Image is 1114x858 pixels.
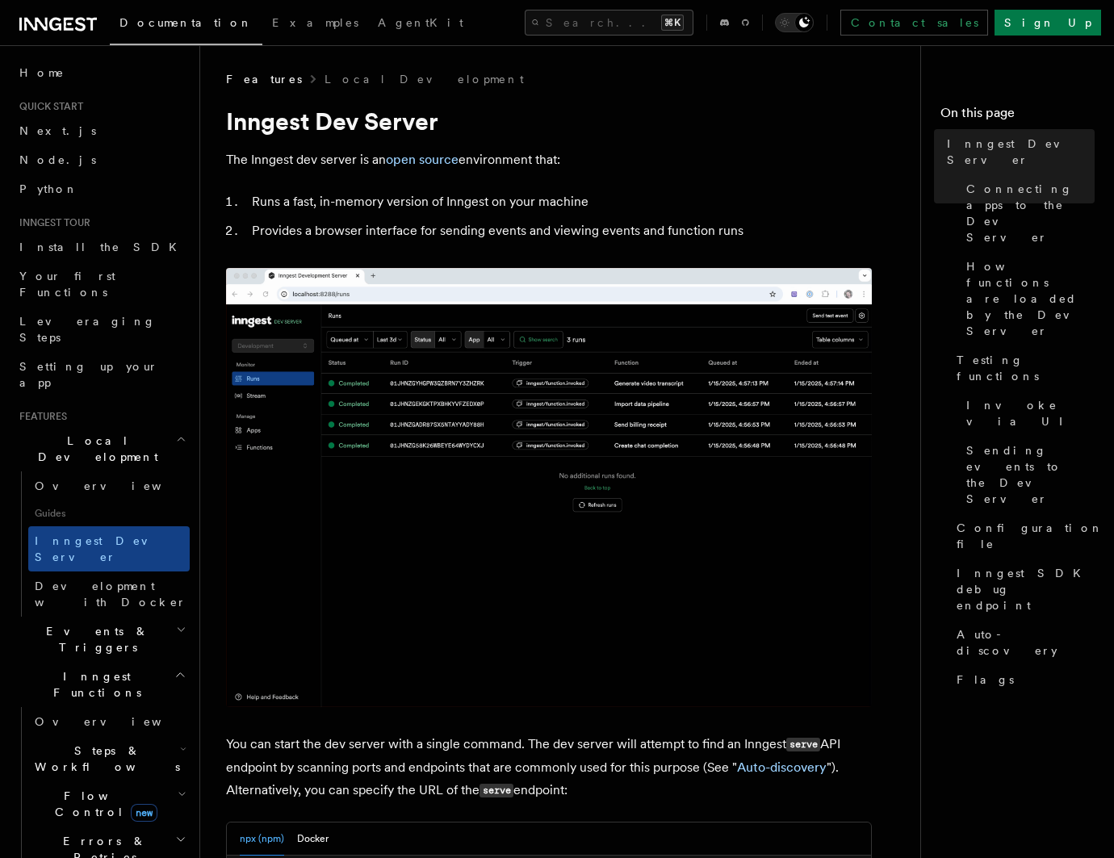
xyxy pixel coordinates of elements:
img: Dev Server Demo [226,268,872,707]
span: Flow Control [28,788,178,820]
span: Auto-discovery [957,626,1095,659]
a: Auto-discovery [737,760,827,775]
a: Next.js [13,116,190,145]
span: Inngest Dev Server [35,534,173,563]
a: Configuration file [950,513,1095,559]
span: Leveraging Steps [19,315,156,344]
span: Setting up your app [19,360,158,389]
kbd: ⌘K [661,15,684,31]
span: How functions are loaded by the Dev Server [966,258,1095,339]
span: Node.js [19,153,96,166]
span: Next.js [19,124,96,137]
a: Python [13,174,190,203]
a: Inngest SDK debug endpoint [950,559,1095,620]
span: new [131,804,157,822]
p: The Inngest dev server is an environment that: [226,149,872,171]
span: Steps & Workflows [28,743,180,775]
a: Testing functions [950,345,1095,391]
li: Provides a browser interface for sending events and viewing events and function runs [247,220,872,242]
span: Install the SDK [19,241,186,253]
a: Local Development [325,71,524,87]
a: Leveraging Steps [13,307,190,352]
span: Configuration file [957,520,1104,552]
a: Inngest Dev Server [940,129,1095,174]
a: Auto-discovery [950,620,1095,665]
a: Invoke via UI [960,391,1095,436]
span: Python [19,182,78,195]
div: Local Development [13,471,190,617]
a: Documentation [110,5,262,45]
button: Flow Controlnew [28,781,190,827]
a: Home [13,58,190,87]
span: Features [226,71,302,87]
a: Node.js [13,145,190,174]
button: Steps & Workflows [28,736,190,781]
span: Overview [35,715,201,728]
a: Contact sales [840,10,988,36]
a: Overview [28,471,190,500]
span: Inngest tour [13,216,90,229]
span: Testing functions [957,352,1095,384]
a: How functions are loaded by the Dev Server [960,252,1095,345]
span: Quick start [13,100,83,113]
span: Inngest SDK debug endpoint [957,565,1095,613]
button: Search...⌘K [525,10,693,36]
span: Events & Triggers [13,623,176,655]
button: Events & Triggers [13,617,190,662]
span: Connecting apps to the Dev Server [966,181,1095,245]
a: Connecting apps to the Dev Server [960,174,1095,252]
code: serve [480,784,513,797]
span: Documentation [119,16,253,29]
span: Development with Docker [35,580,186,609]
a: open source [386,152,459,167]
a: Development with Docker [28,571,190,617]
h4: On this page [940,103,1095,129]
span: Flags [957,672,1014,688]
a: Your first Functions [13,262,190,307]
span: AgentKit [378,16,463,29]
button: Toggle dark mode [775,13,814,32]
span: Home [19,65,65,81]
li: Runs a fast, in-memory version of Inngest on your machine [247,190,872,213]
span: Your first Functions [19,270,115,299]
a: Sending events to the Dev Server [960,436,1095,513]
button: Inngest Functions [13,662,190,707]
a: Install the SDK [13,232,190,262]
p: You can start the dev server with a single command. The dev server will attempt to find an Innges... [226,733,872,802]
button: Local Development [13,426,190,471]
span: Invoke via UI [966,397,1095,429]
code: serve [786,738,820,751]
a: Overview [28,707,190,736]
button: Docker [297,822,329,856]
a: Examples [262,5,368,44]
h1: Inngest Dev Server [226,107,872,136]
span: Overview [35,479,201,492]
span: Examples [272,16,358,29]
span: Guides [28,500,190,526]
span: Inngest Dev Server [947,136,1095,168]
span: Sending events to the Dev Server [966,442,1095,507]
a: Flags [950,665,1095,694]
span: Features [13,410,67,423]
button: npx (npm) [240,822,284,856]
a: Sign Up [995,10,1101,36]
a: AgentKit [368,5,473,44]
a: Inngest Dev Server [28,526,190,571]
span: Local Development [13,433,176,465]
a: Setting up your app [13,352,190,397]
span: Inngest Functions [13,668,174,701]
